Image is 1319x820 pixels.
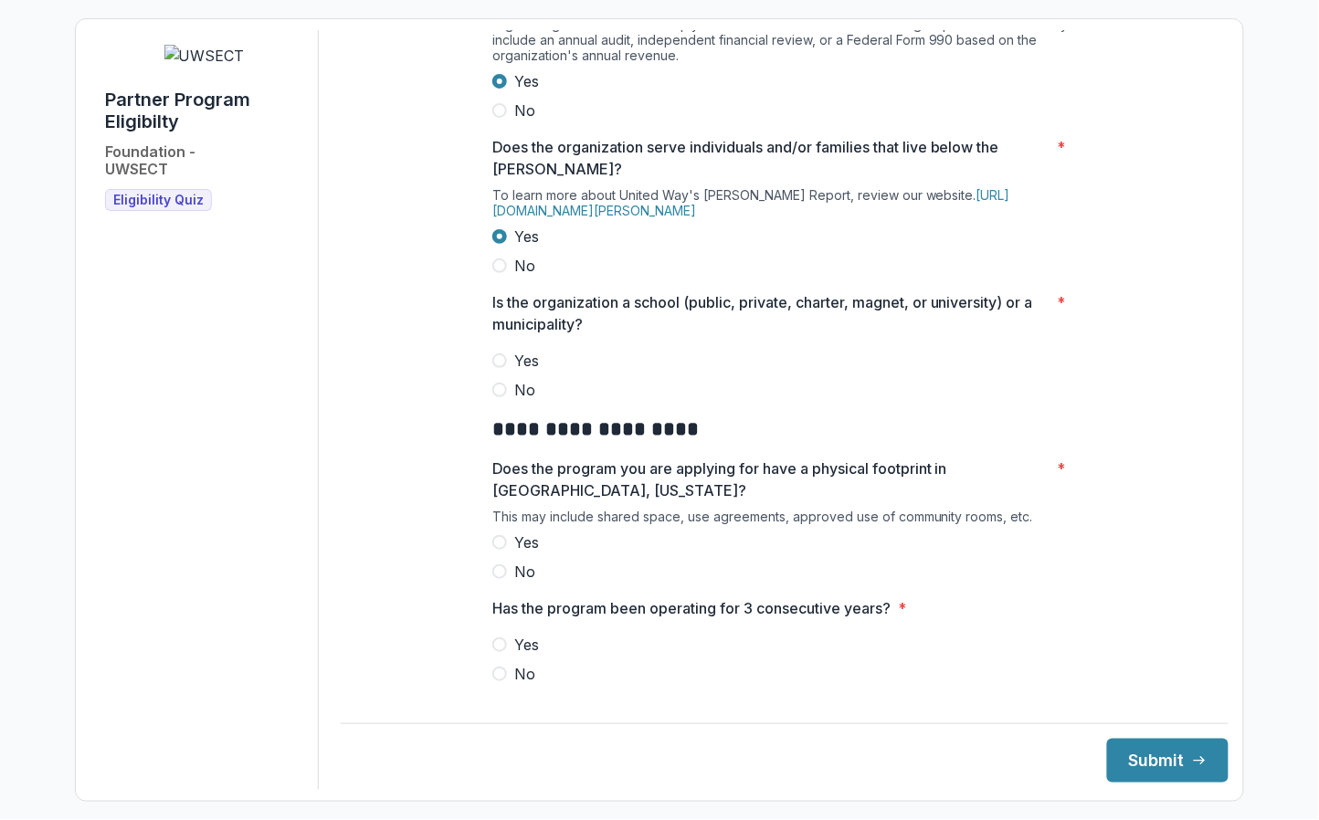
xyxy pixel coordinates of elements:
[1107,739,1229,783] button: Submit
[514,663,535,685] span: No
[105,89,303,132] h1: Partner Program Eligibilty
[492,509,1077,531] div: This may include shared space, use agreements, approved use of community rooms, etc.
[514,634,539,656] span: Yes
[113,193,204,208] span: Eligibility Quiz
[492,187,1010,218] a: [URL][DOMAIN_NAME][PERSON_NAME]
[514,255,535,277] span: No
[492,291,1050,335] p: Is the organization a school (public, private, charter, magnet, or university) or a municipality?
[164,45,245,67] img: UWSECT
[492,16,1077,70] div: Eligible organizations must comply with State and Federal financial filing requirements. This may...
[514,561,535,583] span: No
[514,70,539,92] span: Yes
[105,143,195,178] h2: Foundation - UWSECT
[492,187,1077,226] div: To learn more about United Way's [PERSON_NAME] Report, review our website.
[514,531,539,553] span: Yes
[514,350,539,372] span: Yes
[514,226,539,247] span: Yes
[492,136,1050,180] p: Does the organization serve individuals and/or families that live below the [PERSON_NAME]?
[514,379,535,401] span: No
[514,100,535,121] span: No
[492,597,891,619] p: Has the program been operating for 3 consecutive years?
[492,457,1050,501] p: Does the program you are applying for have a physical footprint in [GEOGRAPHIC_DATA], [US_STATE]?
